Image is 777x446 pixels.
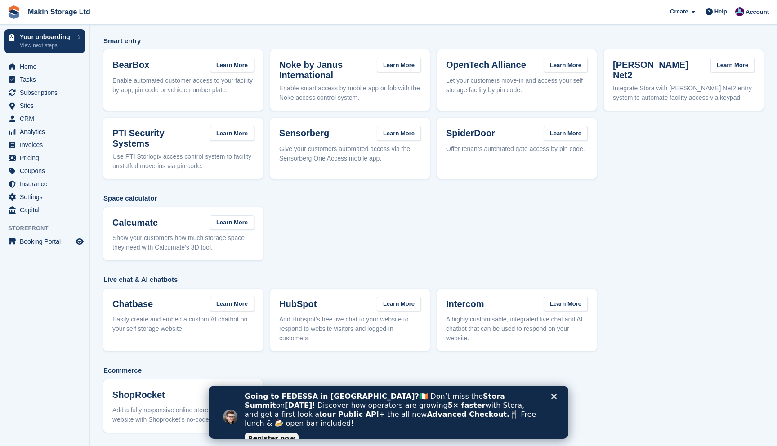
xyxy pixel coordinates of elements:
[446,76,588,95] p: Let your customers move-in and access your self storage facility by pin code.
[279,128,329,138] h3: Sensorberg
[544,126,588,141] a: Learn More
[4,29,85,53] a: Your onboarding View next steps
[20,41,73,49] p: View next steps
[4,178,85,190] a: menu
[112,152,254,171] p: Use PTI Storlogix access control system to facility unstaffed move-ins via pin code.
[446,144,588,154] p: Offer tenants automated gate access by pin code.
[36,47,90,58] a: Register now
[74,236,85,247] a: Preview store
[210,58,254,72] a: Learn More
[20,138,74,151] span: Invoices
[112,218,158,228] h3: Calcumate
[746,8,769,17] span: Account
[714,7,727,16] span: Help
[8,224,89,233] span: Storefront
[4,73,85,86] a: menu
[20,191,74,203] span: Settings
[20,86,74,99] span: Subscriptions
[377,58,421,72] a: Learn More
[103,193,764,204] span: Space calculator
[103,275,764,285] span: Live chat & AI chatbots
[20,112,74,125] span: CRM
[279,60,367,80] h3: Nokē by Janus International
[20,73,74,86] span: Tasks
[210,126,254,141] a: Learn More
[210,215,254,230] a: Learn More
[112,406,254,424] p: Add a fully responsive online store to your Stora website with Shoprocket's no-code solution.
[544,297,588,312] a: Learn More
[112,390,165,400] h3: ShopRocket
[112,299,153,309] h3: Chatbase
[20,125,74,138] span: Analytics
[613,84,755,103] p: Integrate Stora with [PERSON_NAME] Net2 entry system to automate facility access via keypad.
[279,315,421,343] p: Add Hubspot's free live chat to your website to respond to website visitors and logged-in customers.
[279,299,317,309] h3: HubSpot
[613,60,701,80] h3: [PERSON_NAME] Net2
[446,128,495,138] h3: SpiderDoor
[112,60,149,70] h3: BearBox
[20,152,74,164] span: Pricing
[103,366,764,376] span: Ecommerce
[4,125,85,138] a: menu
[112,128,200,148] h3: PTI Security Systems
[735,7,744,16] img: Chris Patel
[544,58,588,72] a: Learn More
[112,315,254,334] p: Easily create and embed a custom AI chatbot on your self storage website.
[4,191,85,203] a: menu
[4,152,85,164] a: menu
[20,235,74,248] span: Booking Portal
[4,165,85,177] a: menu
[377,297,421,312] a: Learn More
[4,235,85,248] a: menu
[343,8,352,13] div: Close
[377,126,421,141] a: Learn More
[710,58,755,72] a: Learn More
[20,99,74,112] span: Sites
[112,76,254,95] p: Enable automated customer access to your facility by app, pin code or vehicle number plate.
[4,204,85,216] a: menu
[20,204,74,216] span: Capital
[4,60,85,73] a: menu
[670,7,688,16] span: Create
[209,386,568,439] iframe: Intercom live chat banner
[4,86,85,99] a: menu
[103,36,764,46] span: Smart entry
[4,112,85,125] a: menu
[446,60,526,70] h3: OpenTech Alliance
[4,99,85,112] a: menu
[446,299,484,309] h3: Intercom
[112,233,254,252] p: Show your customers how much storage space they need with Calcumate's 3D tool.
[279,84,421,103] p: Enable smart access by mobile app or fob with the Noke access control system.
[4,138,85,151] a: menu
[279,144,421,163] p: Give your customers automated access via the Sensorberg One Access mobile app.
[20,60,74,73] span: Home
[446,315,588,343] p: A highly customisable, integrated live chat and AI chatbot that can be used to respond on your we...
[20,34,73,40] p: Your onboarding
[7,5,21,19] img: stora-icon-8386f47178a22dfd0bd8f6a31ec36ba5ce8667c1dd55bd0f319d3a0aa187defe.svg
[210,297,254,312] a: Learn More
[24,4,94,19] a: Makin Storage Ltd
[20,165,74,177] span: Coupons
[20,178,74,190] span: Insurance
